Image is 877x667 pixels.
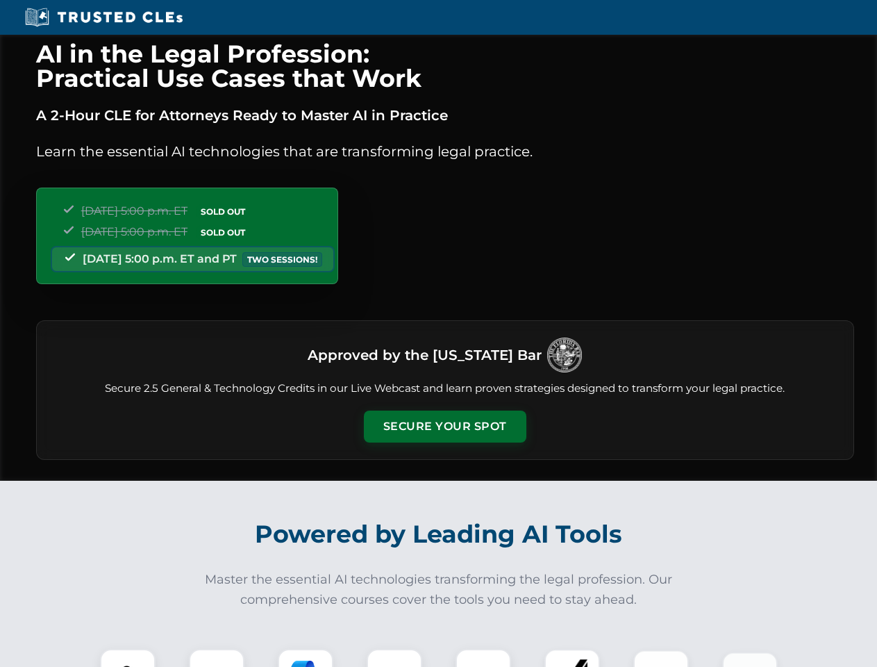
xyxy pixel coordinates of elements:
img: Trusted CLEs [21,7,187,28]
h2: Powered by Leading AI Tools [54,510,824,559]
h1: AI in the Legal Profession: Practical Use Cases that Work [36,42,854,90]
h3: Approved by the [US_STATE] Bar [308,343,542,368]
p: A 2-Hour CLE for Attorneys Ready to Master AI in Practice [36,104,854,126]
span: SOLD OUT [196,204,250,219]
p: Secure 2.5 General & Technology Credits in our Live Webcast and learn proven strategies designed ... [53,381,837,397]
img: Logo [547,338,582,372]
p: Master the essential AI technologies transforming the legal profession. Our comprehensive courses... [196,570,682,610]
span: [DATE] 5:00 p.m. ET [81,225,187,238]
span: SOLD OUT [196,225,250,240]
span: [DATE] 5:00 p.m. ET [81,204,187,217]
button: Secure Your Spot [364,411,526,443]
p: Learn the essential AI technologies that are transforming legal practice. [36,140,854,163]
